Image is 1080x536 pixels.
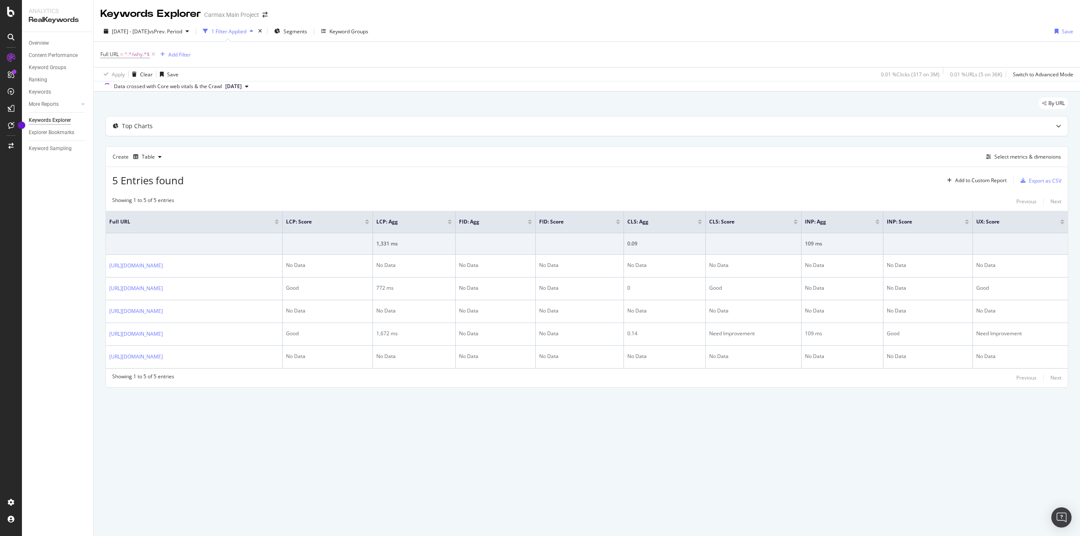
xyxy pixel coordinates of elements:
div: No Data [887,284,969,292]
div: No Data [627,261,702,269]
div: 1,672 ms [376,330,452,337]
a: [URL][DOMAIN_NAME] [109,330,163,338]
div: No Data [805,353,880,360]
div: Explorer Bookmarks [29,128,74,137]
div: More Reports [29,100,59,109]
div: No Data [709,261,798,269]
div: Create [113,150,165,164]
span: 2025 Aug. 24th [225,83,242,90]
div: No Data [539,307,620,315]
div: Carmax Main Project [204,11,259,19]
div: Data crossed with Core web vitals & the Crawl [114,83,222,90]
a: Keyword Sampling [29,144,87,153]
div: Content Performance [29,51,78,60]
span: ^.*/why.*$ [124,48,150,60]
div: Need Improvement [709,330,798,337]
a: Keywords Explorer [29,116,87,125]
div: No Data [976,307,1064,315]
div: 0 [627,284,702,292]
div: No Data [976,261,1064,269]
div: No Data [805,307,880,315]
div: No Data [976,353,1064,360]
a: [URL][DOMAIN_NAME] [109,261,163,270]
span: CLS: Score [709,218,781,226]
button: Add Filter [157,49,191,59]
div: 109 ms [805,240,880,248]
a: [URL][DOMAIN_NAME] [109,307,163,315]
a: Content Performance [29,51,87,60]
button: Export as CSV [1017,174,1061,187]
div: Good [286,284,369,292]
div: Good [286,330,369,337]
div: Good [709,284,798,292]
span: CLS: Agg [627,218,685,226]
div: 772 ms [376,284,452,292]
div: No Data [376,307,452,315]
div: Add Filter [168,51,191,58]
button: Select metrics & dimensions [983,152,1061,162]
div: No Data [627,353,702,360]
button: Keyword Groups [318,24,372,38]
div: 0.01 % Clicks ( 317 on 3M ) [881,71,940,78]
a: [URL][DOMAIN_NAME] [109,284,163,293]
span: LCP: Agg [376,218,435,226]
div: Apply [112,71,125,78]
div: No Data [286,307,369,315]
div: 0.01 % URLs ( 5 on 36K ) [950,71,1002,78]
div: 0.09 [627,240,702,248]
div: No Data [887,307,969,315]
span: FID: Score [539,218,603,226]
div: No Data [459,261,532,269]
span: INP: Score [887,218,952,226]
div: Next [1050,374,1061,381]
div: 109 ms [805,330,880,337]
div: Keywords Explorer [100,7,201,21]
span: FID: Agg [459,218,515,226]
div: No Data [286,353,369,360]
button: Switch to Advanced Mode [1010,67,1073,81]
div: Keyword Groups [29,63,66,72]
div: arrow-right-arrow-left [262,12,267,18]
span: = [120,51,123,58]
button: Save [1051,24,1073,38]
span: LCP: Score [286,218,352,226]
div: Table [142,154,155,159]
div: Save [1062,28,1073,35]
div: Need Improvement [976,330,1064,337]
div: Good [887,330,969,337]
div: No Data [539,330,620,337]
button: Next [1050,373,1061,383]
div: No Data [805,284,880,292]
div: No Data [887,261,969,269]
span: Full URL [109,218,262,226]
button: [DATE] - [DATE]vsPrev. Period [100,24,192,38]
div: No Data [709,307,798,315]
div: No Data [805,261,880,269]
div: Showing 1 to 5 of 5 entries [112,373,174,383]
div: Previous [1016,374,1037,381]
span: By URL [1048,101,1065,106]
button: Previous [1016,373,1037,383]
div: No Data [376,353,452,360]
div: No Data [459,330,532,337]
div: Overview [29,39,49,48]
a: Overview [29,39,87,48]
button: [DATE] [222,81,252,92]
a: [URL][DOMAIN_NAME] [109,353,163,361]
div: No Data [539,284,620,292]
div: Top Charts [122,122,153,130]
div: No Data [887,353,969,360]
div: Clear [140,71,153,78]
button: Previous [1016,197,1037,207]
button: Clear [129,67,153,81]
div: Analytics [29,7,86,15]
div: No Data [459,353,532,360]
a: Explorer Bookmarks [29,128,87,137]
div: Next [1050,198,1061,205]
button: Save [157,67,178,81]
div: No Data [286,261,369,269]
button: Table [130,150,165,164]
div: 0.14 [627,330,702,337]
div: No Data [539,261,620,269]
a: Ranking [29,75,87,84]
